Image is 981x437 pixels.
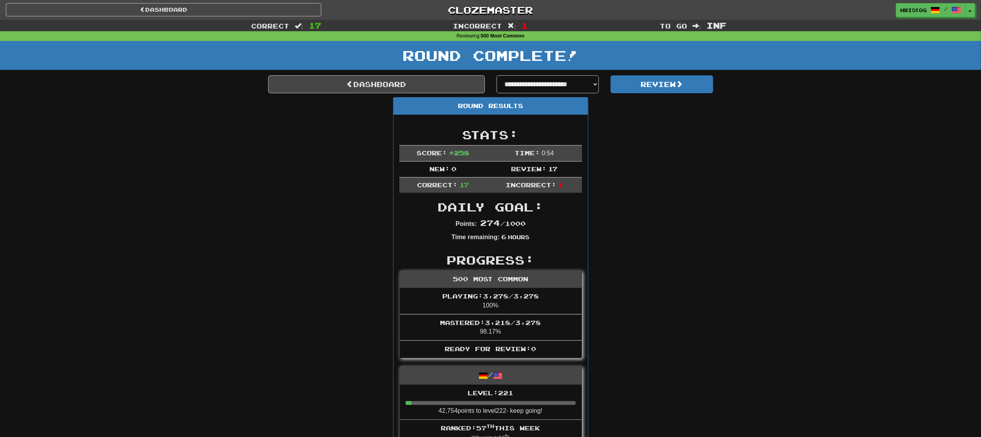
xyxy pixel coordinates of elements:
span: 274 [480,218,500,227]
li: 42,754 points to level 222 - keep going! [400,385,582,420]
strong: 500 Most Common [481,33,524,39]
span: Review: [511,165,547,172]
span: Incorrect: [506,181,556,188]
span: : [507,23,516,29]
span: + 258 [449,149,469,156]
sup: th [487,423,495,429]
span: / 1000 [480,220,525,227]
strong: Time remaining: [452,234,500,240]
h2: Progress: [399,254,582,266]
span: Score: [417,149,447,156]
span: Time: [515,149,540,156]
span: 0 : 54 [542,150,554,156]
span: Playing: 3,278 / 3,278 [442,292,539,300]
div: 500 Most Common [400,271,582,288]
small: Hours [508,234,529,240]
span: Correct [251,22,289,30]
span: 1 [558,181,563,188]
strong: Points: [456,220,477,227]
h1: Round Complete! [3,48,978,63]
a: Clozemaster [333,3,648,17]
span: New: [429,165,450,172]
span: Inf [707,21,726,30]
span: / [944,6,948,12]
span: Incorrect [453,22,502,30]
span: 6 [501,233,506,240]
span: Mastered: 3,218 / 3,278 [440,319,541,326]
span: : [693,23,701,29]
h2: Stats: [399,128,582,141]
span: 17 [548,165,557,172]
span: 17 [309,21,321,30]
div: / [400,366,582,385]
span: Level: 221 [468,389,513,396]
span: 1 [522,21,528,30]
span: 0 [451,165,456,172]
li: 100% [400,288,582,314]
span: : [295,23,303,29]
a: Dashboard [6,3,321,16]
div: Round Results [393,98,588,115]
span: Ranked: 57 this week [441,424,540,432]
span: HristoG [900,7,927,14]
span: Correct: [417,181,458,188]
li: 98.17% [400,314,582,341]
h2: Daily Goal: [399,201,582,213]
span: Ready for Review: 0 [445,345,536,352]
span: To go [660,22,687,30]
a: HristoG / [896,3,965,17]
span: 17 [459,181,469,188]
button: Review [611,75,713,93]
a: Dashboard [268,75,485,93]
